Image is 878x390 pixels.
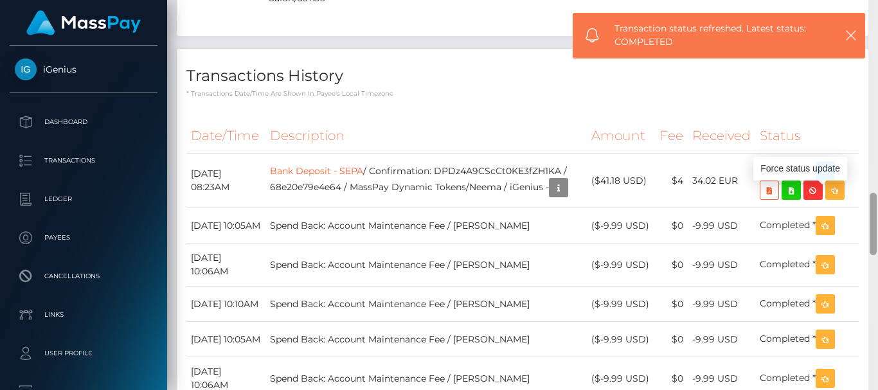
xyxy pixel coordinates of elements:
td: $0 [655,322,688,357]
td: 34.02 EUR [688,154,755,208]
td: ($-9.99 USD) [587,208,654,244]
td: [DATE] 10:10AM [186,287,265,322]
td: / Confirmation: DPDz4A9CScCt0KE3fZH1KA / 68e20e79e4e64 / MassPay Dynamic Tokens/Neema / iGenius - [265,154,587,208]
th: Received [688,118,755,154]
td: -9.99 USD [688,287,755,322]
td: -9.99 USD [688,244,755,287]
td: -9.99 USD [688,208,755,244]
span: iGenius [10,64,157,75]
p: * Transactions date/time are shown in payee's local timezone [186,89,859,98]
a: Dashboard [10,106,157,138]
a: Ledger [10,183,157,215]
td: Completed * [755,322,859,357]
th: Description [265,118,587,154]
td: [DATE] 10:06AM [186,244,265,287]
td: Spend Back: Account Maintenance Fee / [PERSON_NAME] [265,208,587,244]
a: Bank Deposit - SEPA [270,165,363,177]
p: Ledger [15,190,152,209]
a: User Profile [10,337,157,369]
td: $4 [655,154,688,208]
td: Completed * [755,244,859,287]
td: -9.99 USD [688,322,755,357]
td: $0 [655,208,688,244]
td: Spend Back: Account Maintenance Fee / [PERSON_NAME] [265,322,587,357]
th: Amount [587,118,654,154]
a: Cancellations [10,260,157,292]
td: ($-9.99 USD) [587,287,654,322]
th: Fee [655,118,688,154]
th: Date/Time [186,118,265,154]
td: [DATE] 08:23AM [186,154,265,208]
td: Completed * [755,287,859,322]
td: Completed * [755,208,859,244]
p: Payees [15,228,152,247]
td: $0 [655,244,688,287]
h4: Transactions History [186,65,859,87]
p: Cancellations [15,267,152,286]
td: ($-9.99 USD) [587,322,654,357]
td: ($-9.99 USD) [587,244,654,287]
td: Spend Back: Account Maintenance Fee / [PERSON_NAME] [265,287,587,322]
img: iGenius [15,58,37,80]
a: Links [10,299,157,331]
span: Transaction status refreshed. Latest status: COMPLETED [614,22,827,49]
a: Payees [10,222,157,254]
p: User Profile [15,344,152,363]
td: [DATE] 10:05AM [186,208,265,244]
td: Spend Back: Account Maintenance Fee / [PERSON_NAME] [265,244,587,287]
img: MassPay Logo [26,10,141,35]
a: Transactions [10,145,157,177]
th: Status [755,118,859,154]
div: Force status update [753,157,847,181]
td: ($41.18 USD) [587,154,654,208]
p: Dashboard [15,112,152,132]
p: Links [15,305,152,324]
td: $0 [655,287,688,322]
td: [DATE] 10:05AM [186,322,265,357]
p: Transactions [15,151,152,170]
